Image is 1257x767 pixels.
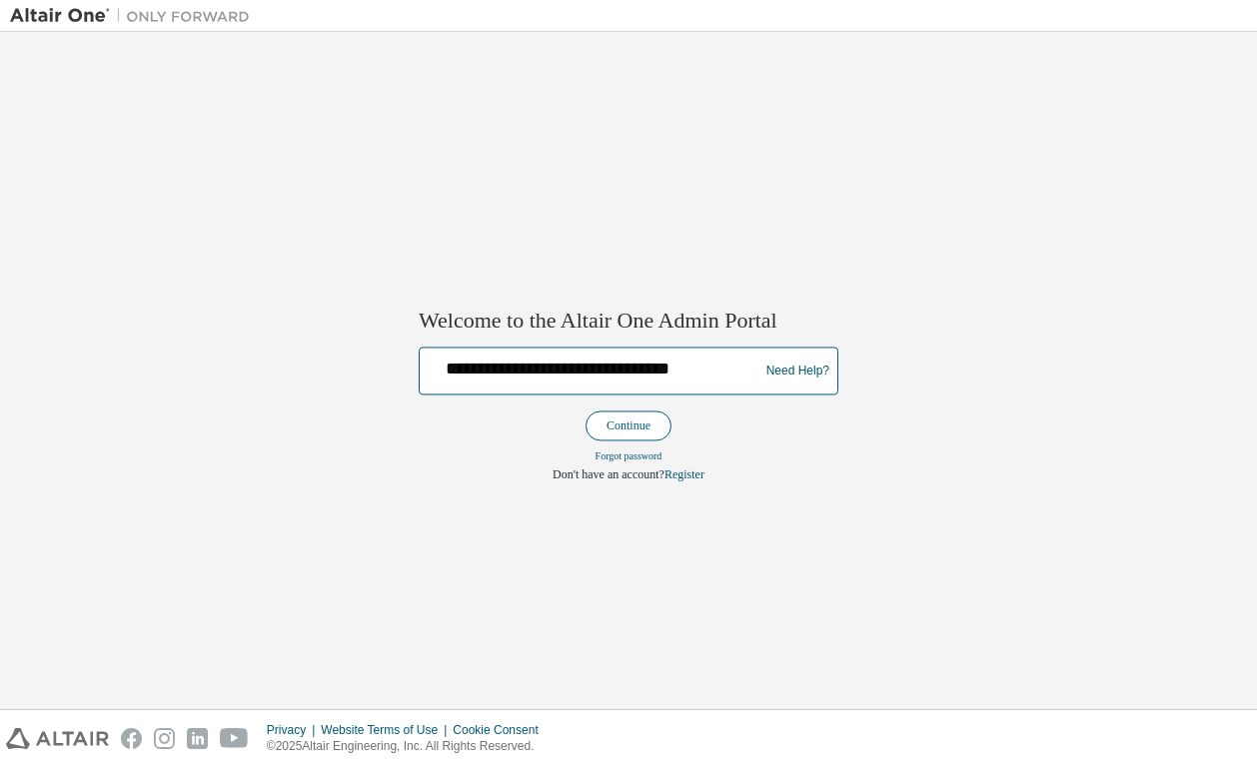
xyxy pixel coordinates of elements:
[267,722,321,738] div: Privacy
[586,411,671,441] button: Continue
[10,6,260,26] img: Altair One
[6,728,109,749] img: altair_logo.svg
[121,728,142,749] img: facebook.svg
[596,451,662,462] a: Forgot password
[766,371,829,372] a: Need Help?
[220,728,249,749] img: youtube.svg
[187,728,208,749] img: linkedin.svg
[321,722,453,738] div: Website Terms of Use
[664,468,704,482] a: Register
[419,307,838,335] h2: Welcome to the Altair One Admin Portal
[453,722,550,738] div: Cookie Consent
[553,468,664,482] span: Don't have an account?
[267,738,551,755] p: © 2025 Altair Engineering, Inc. All Rights Reserved.
[154,728,175,749] img: instagram.svg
